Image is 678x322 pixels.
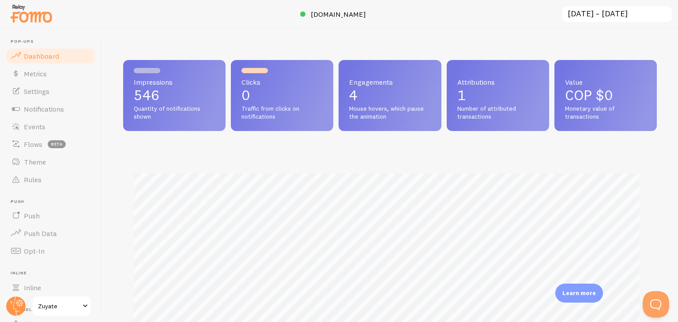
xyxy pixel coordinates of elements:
span: Push [24,211,40,220]
span: Impressions [134,79,215,86]
span: Value [565,79,646,86]
p: 1 [457,88,539,102]
span: Engagements [349,79,430,86]
a: Events [5,118,96,135]
span: Zuyate [38,301,80,311]
span: Dashboard [24,52,59,60]
p: 546 [134,88,215,102]
a: Push [5,207,96,225]
a: Inline [5,279,96,296]
img: fomo-relay-logo-orange.svg [9,2,53,25]
span: Inline [24,283,41,292]
span: Theme [24,157,46,166]
span: Rules [24,175,41,184]
span: Clicks [241,79,323,86]
a: Notifications [5,100,96,118]
p: 4 [349,88,430,102]
span: Inline [11,270,96,276]
span: Flows [24,140,42,149]
a: Settings [5,82,96,100]
a: Metrics [5,65,96,82]
span: Monetary value of transactions [565,105,646,120]
a: Dashboard [5,47,96,65]
span: Events [24,122,45,131]
span: COP $0 [565,86,613,104]
span: Number of attributed transactions [457,105,539,120]
a: Theme [5,153,96,171]
p: Learn more [562,289,596,297]
a: Flows beta [5,135,96,153]
span: Metrics [24,69,47,78]
span: Opt-In [24,247,45,255]
span: Pop-ups [11,39,96,45]
span: Push [11,199,96,205]
iframe: Help Scout Beacon - Open [643,291,669,318]
a: Zuyate [32,296,91,317]
div: Learn more [555,284,603,303]
span: Attributions [457,79,539,86]
span: beta [48,140,66,148]
a: Push Data [5,225,96,242]
span: Notifications [24,105,64,113]
span: Mouse hovers, which pause the animation [349,105,430,120]
span: Settings [24,87,49,96]
span: Push Data [24,229,57,238]
span: Quantity of notifications shown [134,105,215,120]
p: 0 [241,88,323,102]
span: Traffic from clicks on notifications [241,105,323,120]
a: Rules [5,171,96,188]
a: Opt-In [5,242,96,260]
